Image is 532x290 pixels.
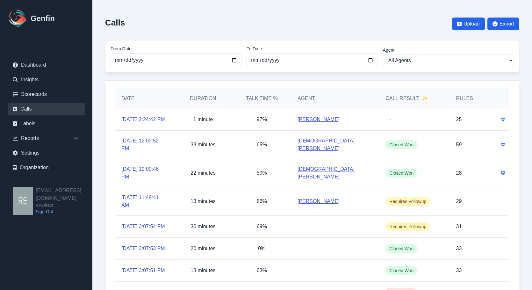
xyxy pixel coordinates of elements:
a: [DATE] 11:49:41 AM [121,194,167,209]
a: Scorecards [8,88,85,101]
h5: Duration [180,95,226,102]
h5: Rules [456,95,473,102]
p: 59 [456,141,462,149]
h5: Talk Time % [239,95,285,102]
p: 33 minutes [191,141,215,149]
h5: Call Result [385,95,428,102]
p: 25 [456,116,462,123]
a: [DATE] 3:07:54 PM [121,223,165,230]
p: 31 [456,223,462,230]
div: Reports [8,132,85,145]
a: Organization [8,161,85,174]
span: Closed Won [385,169,417,178]
p: 97% [257,116,267,123]
span: AADirect [36,202,92,208]
span: Closed Won [385,140,417,149]
label: From Date [111,46,241,52]
a: [DATE] 2:24:42 PM [121,116,165,123]
a: Labels [8,117,85,130]
a: [DATE] 3:07:53 PM [121,245,165,252]
span: Requires Followup [385,197,430,206]
p: 20 minutes [191,245,215,252]
p: 63% [257,267,267,274]
a: Calls [8,103,85,115]
span: ✨ [422,95,428,102]
span: Closed Won [385,244,417,253]
p: 59% [257,169,267,177]
h5: Date [121,95,167,102]
h5: Agent [298,95,315,102]
button: Export [487,18,519,30]
a: [PERSON_NAME] [298,198,340,205]
p: 86% [257,198,267,205]
label: To Date [247,46,377,52]
p: 30 minutes [191,223,215,230]
a: [DEMOGRAPHIC_DATA][PERSON_NAME] [298,137,373,152]
span: Closed Won [385,266,417,275]
a: Sign Out [36,208,92,215]
p: 69% [257,223,267,230]
label: Agent [383,47,514,53]
h1: Genfin [31,13,55,24]
span: Export [500,20,514,28]
p: 28 [456,169,462,177]
p: 1 minute [193,116,213,123]
h2: [EMAIL_ADDRESS][DOMAIN_NAME] [36,187,92,202]
p: 0% [258,245,265,252]
span: Upload [464,20,480,28]
a: [DATE] 3:07:51 PM [121,267,165,274]
p: 13 minutes [191,198,215,205]
a: [DATE] 12:00:52 PM [121,137,167,152]
button: Upload [452,18,485,30]
img: Logo [8,8,28,29]
p: 13 minutes [191,267,215,274]
a: Dashboard [8,59,85,71]
p: 22 minutes [191,169,215,177]
img: resqueda@aadirect.com [13,187,33,215]
a: Settings [8,147,85,159]
a: [DEMOGRAPHIC_DATA][PERSON_NAME] [298,165,373,181]
p: 33 [456,245,462,252]
span: - [385,115,395,124]
p: 33 [456,267,462,274]
p: 65% [257,141,267,149]
h2: Calls [105,18,125,27]
a: Insights [8,73,85,86]
a: [PERSON_NAME] [298,116,340,123]
span: Requires Followup [385,222,430,231]
a: [DATE] 12:00:46 PM [121,165,167,181]
p: 29 [456,198,462,205]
